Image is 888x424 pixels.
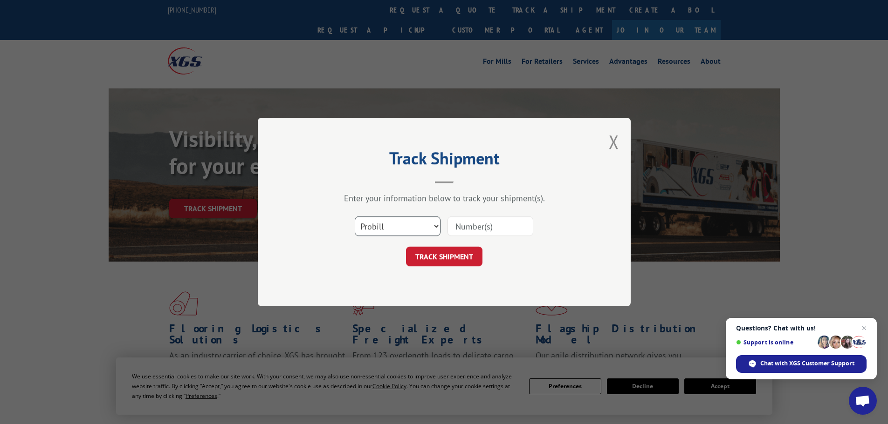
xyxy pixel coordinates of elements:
[736,339,814,346] span: Support is online
[760,359,854,368] span: Chat with XGS Customer Support
[406,247,482,266] button: TRACK SHIPMENT
[849,387,877,415] a: Open chat
[736,324,867,332] span: Questions? Chat with us!
[447,216,533,236] input: Number(s)
[736,355,867,373] span: Chat with XGS Customer Support
[304,152,584,169] h2: Track Shipment
[609,129,619,154] button: Close modal
[304,193,584,203] div: Enter your information below to track your shipment(s).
